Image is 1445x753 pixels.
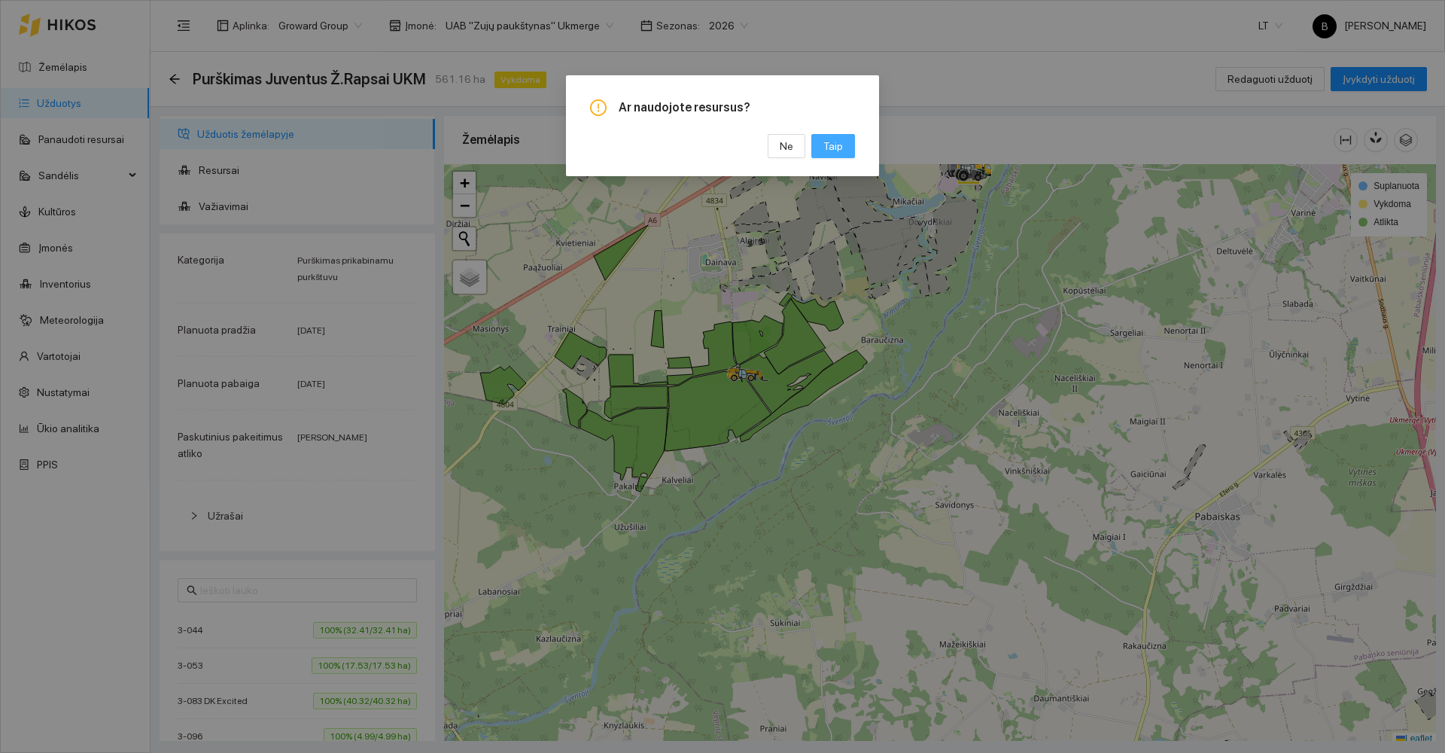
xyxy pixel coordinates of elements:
button: Taip [811,134,855,158]
span: Ne [780,138,793,154]
button: Ne [768,134,805,158]
span: Ar naudojote resursus? [619,99,855,116]
span: exclamation-circle [590,99,607,116]
span: Taip [823,138,843,154]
